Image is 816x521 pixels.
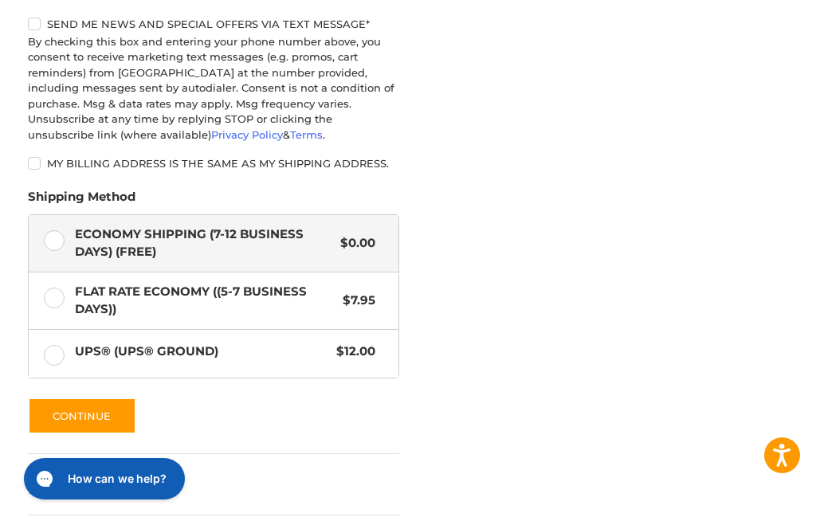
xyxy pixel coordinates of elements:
[28,398,136,434] button: Continue
[28,34,400,143] div: By checking this box and entering your phone number above, you consent to receive marketing text ...
[211,128,283,141] a: Privacy Policy
[290,128,323,141] a: Terms
[28,157,400,170] label: My billing address is the same as my shipping address.
[332,234,375,253] span: $0.00
[28,188,135,213] legend: Shipping Method
[75,283,335,319] span: Flat Rate Economy ((5-7 Business Days))
[16,452,190,505] iframe: Gorgias live chat messenger
[335,292,375,310] span: $7.95
[75,343,328,361] span: UPS® (UPS® Ground)
[328,343,375,361] span: $12.00
[75,225,332,261] span: Economy Shipping (7-12 Business Days) (Free)
[28,18,400,30] label: Send me news and special offers via text message*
